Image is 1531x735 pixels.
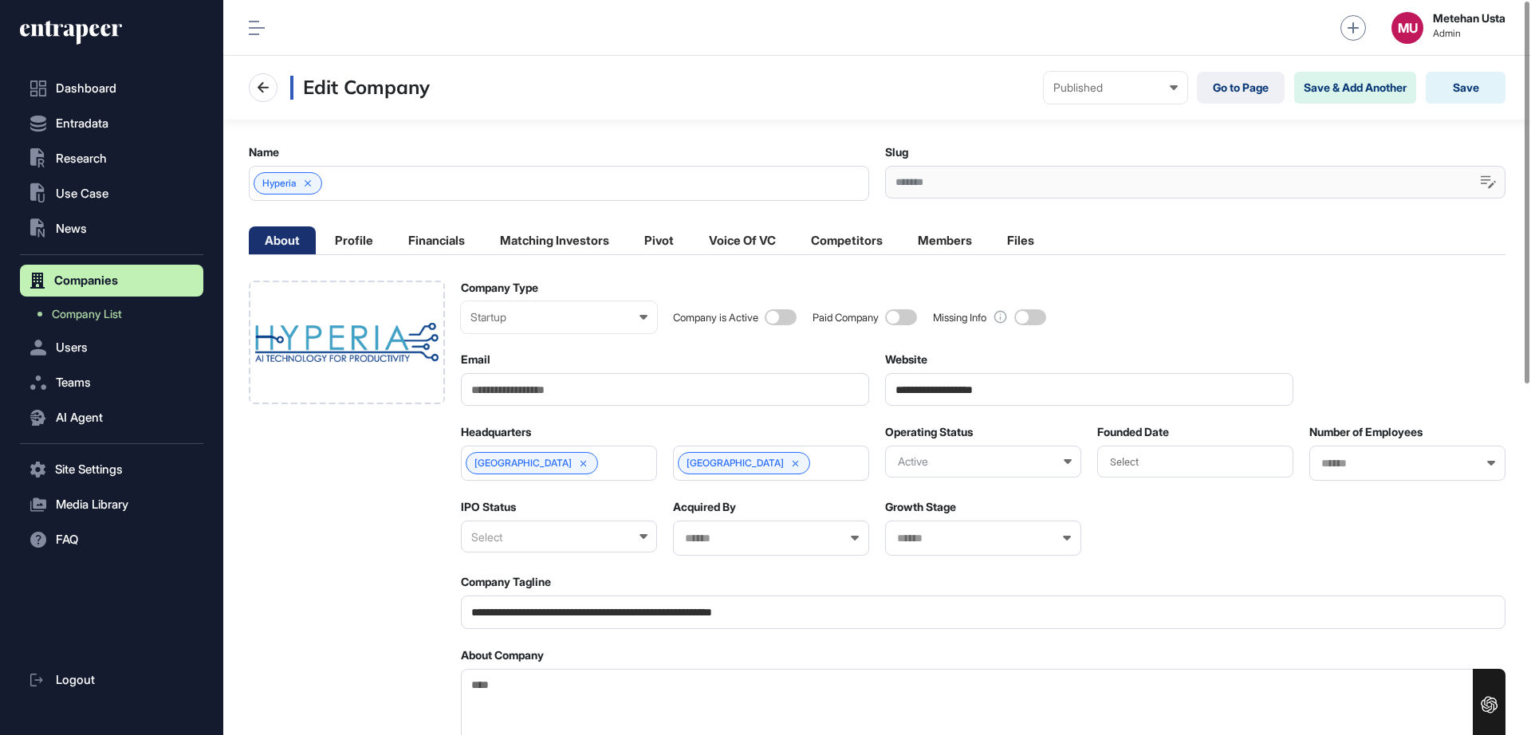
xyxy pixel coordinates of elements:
[1110,456,1139,468] span: Select
[461,649,544,662] label: About Company
[20,178,203,210] button: Use Case
[885,146,908,159] label: Slug
[55,463,123,476] span: Site Settings
[461,426,531,438] label: Headquarters
[20,143,203,175] button: Research
[1197,72,1285,104] a: Go to Page
[1433,12,1505,25] strong: Metehan Usta
[693,226,792,254] li: Voice Of VC
[262,178,296,189] span: Hyperia
[56,117,108,130] span: Entradata
[1426,72,1505,104] button: Save
[56,498,128,511] span: Media Library
[20,524,203,556] button: FAQ
[461,521,657,552] div: Select
[991,226,1050,254] li: Files
[461,501,516,513] label: IPO Status
[249,226,316,254] li: About
[1294,72,1416,104] button: Save & Add Another
[673,312,758,324] div: Company is Active
[1433,28,1505,39] span: Admin
[319,226,389,254] li: Profile
[461,576,551,588] label: Company Tagline
[20,402,203,434] button: AI Agent
[56,187,108,200] span: Use Case
[56,152,107,165] span: Research
[54,274,118,287] span: Companies
[933,312,986,324] div: Missing Info
[461,353,490,366] label: Email
[20,454,203,485] button: Site Settings
[290,76,430,100] h3: Edit Company
[20,367,203,399] button: Teams
[20,73,203,104] a: Dashboard
[687,458,784,469] span: [GEOGRAPHIC_DATA]
[249,281,445,404] div: Company Logo
[813,312,879,324] div: Paid Company
[902,226,988,254] li: Members
[885,426,973,438] label: Operating Status
[1391,12,1423,44] button: MU
[56,411,103,424] span: AI Agent
[392,226,481,254] li: Financials
[1053,81,1178,94] div: Published
[56,674,95,686] span: Logout
[885,501,956,513] label: Growth Stage
[56,341,88,354] span: Users
[461,281,538,294] label: Company Type
[20,108,203,140] button: Entradata
[470,311,647,324] div: Startup
[52,308,122,320] span: Company List
[56,82,116,95] span: Dashboard
[20,213,203,245] button: News
[28,300,203,328] a: Company List
[484,226,625,254] li: Matching Investors
[1309,426,1423,438] label: Number of Employees
[56,376,91,389] span: Teams
[249,146,279,159] label: Name
[673,501,736,513] label: Acquired By
[20,664,203,696] a: Logout
[628,226,690,254] li: Pivot
[56,222,87,235] span: News
[56,533,78,546] span: FAQ
[20,489,203,521] button: Media Library
[1097,426,1169,438] label: Founded Date
[885,353,927,366] label: Website
[20,332,203,364] button: Users
[795,226,899,254] li: Competitors
[474,458,572,469] span: [GEOGRAPHIC_DATA]
[20,265,203,297] button: Companies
